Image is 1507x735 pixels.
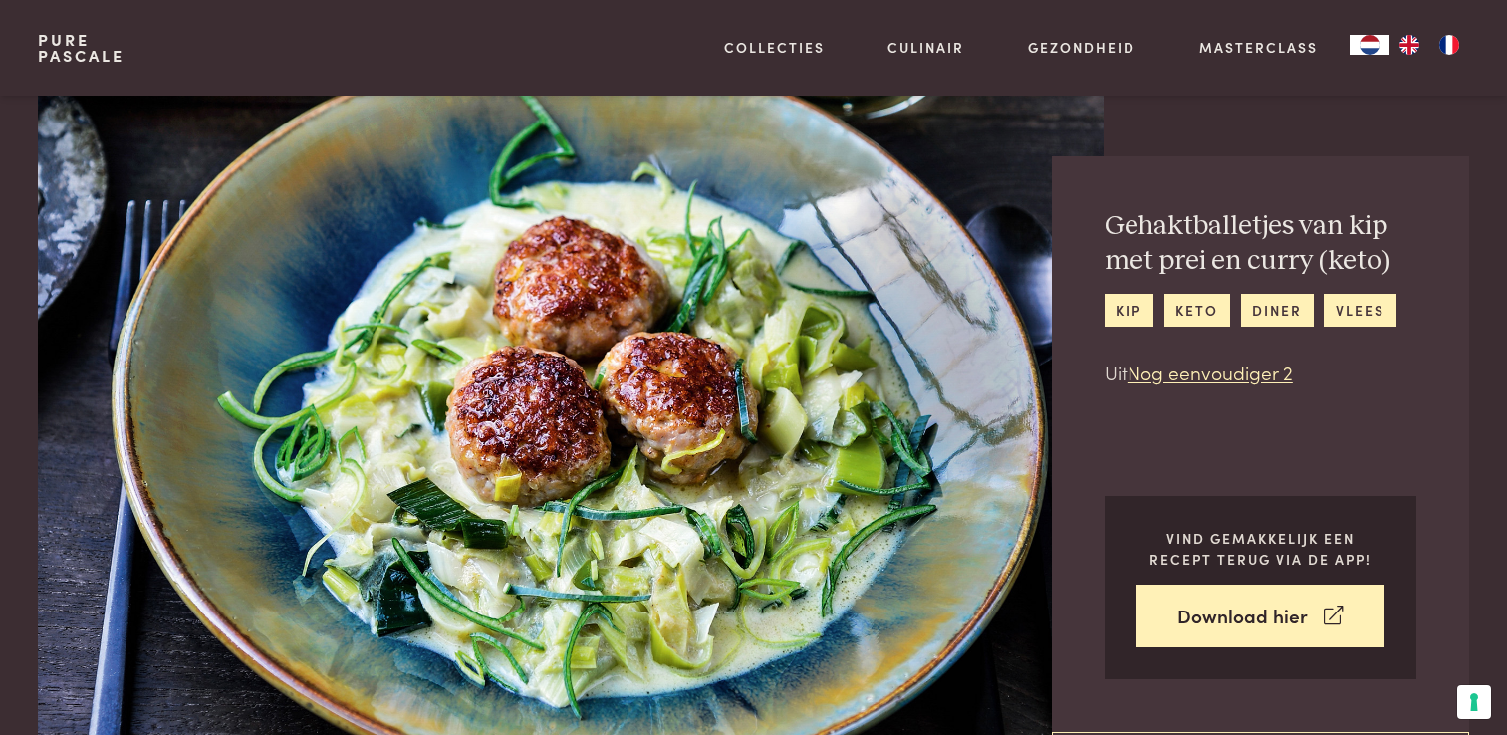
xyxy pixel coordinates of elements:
a: PurePascale [38,32,125,64]
button: Uw voorkeuren voor toestemming voor trackingtechnologieën [1457,685,1491,719]
a: keto [1164,294,1230,327]
a: Gezondheid [1028,37,1135,58]
p: Vind gemakkelijk een recept terug via de app! [1136,528,1384,569]
h2: Gehaktballetjes van kip met prei en curry (keto) [1105,209,1416,278]
a: Nog eenvoudiger 2 [1128,359,1293,385]
ul: Language list [1389,35,1469,55]
a: NL [1350,35,1389,55]
a: EN [1389,35,1429,55]
a: FR [1429,35,1469,55]
a: Collecties [724,37,825,58]
img: Gehaktballetjes van kip met prei en curry (keto) [38,96,1103,735]
a: Download hier [1136,585,1384,647]
div: Language [1350,35,1389,55]
a: vlees [1324,294,1395,327]
aside: Language selected: Nederlands [1350,35,1469,55]
a: kip [1105,294,1153,327]
p: Uit [1105,359,1416,387]
a: Culinair [887,37,964,58]
a: diner [1241,294,1314,327]
a: Masterclass [1199,37,1318,58]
